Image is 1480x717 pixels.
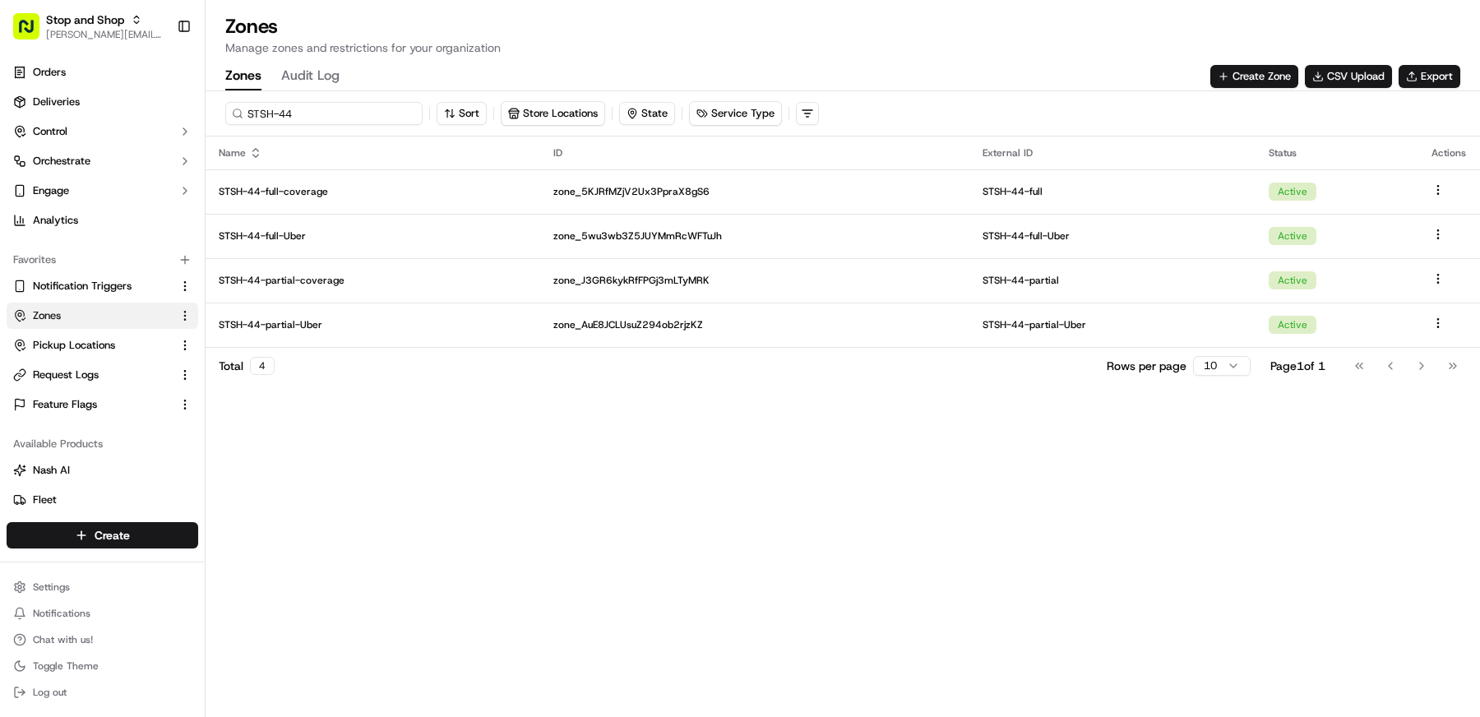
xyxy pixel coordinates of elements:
input: Got a question? Start typing here... [43,105,296,123]
a: 💻API Documentation [132,360,271,390]
button: Create Zone [1210,65,1298,88]
span: Deliveries [33,95,80,109]
button: Engage [7,178,198,204]
button: Stop and Shop [46,12,124,28]
span: [DATE] [146,298,179,312]
p: Welcome 👋 [16,65,299,91]
button: Toggle Theme [7,655,198,678]
p: STSH-44-full-coverage [219,185,527,198]
button: Pickup Locations [7,332,198,358]
span: Analytics [33,213,78,228]
span: Toggle Theme [33,659,99,673]
a: Analytics [7,207,198,234]
div: Start new chat [74,156,270,173]
span: Orchestrate [33,154,90,169]
input: Search for a zone [225,102,423,125]
div: 4 [250,357,275,375]
button: Store Locations [502,102,604,125]
span: Orders [33,65,66,80]
span: Settings [33,581,70,594]
img: Nash [16,16,49,49]
div: Name [219,146,527,160]
span: • [136,254,142,267]
div: We're available if you need us! [74,173,226,186]
div: Active [1269,227,1316,245]
button: Zones [7,303,198,329]
a: Zones [13,308,172,323]
button: Export [1399,65,1460,88]
button: Store Locations [501,101,605,126]
span: Chat with us! [33,633,93,646]
button: Request Logs [7,362,198,388]
div: 💻 [139,368,152,382]
div: Favorites [7,247,198,273]
a: Notification Triggers [13,279,172,294]
div: Status [1269,146,1405,160]
button: Service Type [690,102,781,125]
a: Fleet [13,493,192,507]
a: Powered byPylon [116,406,199,419]
button: Feature Flags [7,391,198,418]
a: Pickup Locations [13,338,172,353]
span: Engage [33,183,69,198]
span: API Documentation [155,367,264,383]
button: Zones [225,62,261,90]
h1: Zones [225,13,1460,39]
p: STSH-44-full-Uber [983,229,1242,243]
div: Active [1269,271,1316,289]
p: STSH-44-full [983,185,1242,198]
button: Chat with us! [7,628,198,651]
button: See all [255,210,299,229]
span: [PERSON_NAME] [51,298,133,312]
button: [PERSON_NAME][EMAIL_ADDRESS][DOMAIN_NAME] [46,28,164,41]
button: Stop and Shop[PERSON_NAME][EMAIL_ADDRESS][DOMAIN_NAME] [7,7,170,46]
p: STSH-44-partial-coverage [219,274,527,287]
div: Page 1 of 1 [1270,358,1325,374]
span: [PERSON_NAME] [51,254,133,267]
button: CSV Upload [1305,65,1392,88]
button: Settings [7,576,198,599]
div: Actions [1431,146,1467,160]
div: Active [1269,316,1316,334]
span: • [136,298,142,312]
span: [DATE] [146,254,179,267]
span: Fleet [33,493,57,507]
p: STSH-44-partial-Uber [219,318,527,331]
button: Nash AI [7,457,198,483]
p: Rows per page [1107,358,1186,374]
div: Total [219,357,275,375]
p: STSH-44-full-Uber [219,229,527,243]
p: STSH-44-partial [983,274,1242,287]
button: Fleet [7,487,198,513]
div: Active [1269,183,1316,201]
button: Log out [7,681,198,704]
div: 📗 [16,368,30,382]
span: Notification Triggers [33,279,132,294]
span: Create [95,527,130,544]
a: Feature Flags [13,397,172,412]
span: Pylon [164,407,199,419]
span: Knowledge Base [33,367,126,383]
button: Notification Triggers [7,273,198,299]
button: Sort [437,102,487,125]
div: ID [553,146,956,160]
p: zone_J3GR6kykRfFPGj3mLTyMRK [553,274,956,287]
p: STSH-44-partial-Uber [983,318,1242,331]
span: Control [33,124,67,139]
button: Create [7,522,198,548]
span: Zones [33,308,61,323]
p: zone_5KJRfMZjV2Ux3PpraX8gS6 [553,185,956,198]
a: Nash AI [13,463,192,478]
img: 4037041995827_4c49e92c6e3ed2e3ec13_72.png [35,156,64,186]
span: Feature Flags [33,397,97,412]
img: Ami Wang [16,283,43,309]
img: Tiffany Volk [16,238,43,265]
a: Request Logs [13,368,172,382]
span: Request Logs [33,368,99,382]
button: Audit Log [281,62,340,90]
span: Pickup Locations [33,338,115,353]
p: zone_5wu3wb3Z5JUYMmRcWFTuJh [553,229,956,243]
